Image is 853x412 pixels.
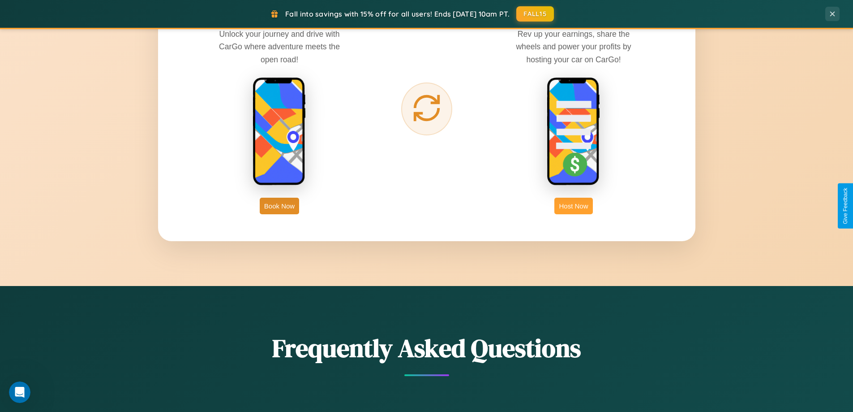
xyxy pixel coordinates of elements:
button: Book Now [260,198,299,214]
h2: Frequently Asked Questions [158,331,695,365]
p: Rev up your earnings, share the wheels and power your profits by hosting your car on CarGo! [506,28,641,65]
img: host phone [547,77,600,186]
button: Host Now [554,198,592,214]
div: Give Feedback [842,188,849,224]
iframe: Intercom live chat [9,382,30,403]
p: Unlock your journey and drive with CarGo where adventure meets the open road! [212,28,347,65]
img: rent phone [253,77,306,186]
button: FALL15 [516,6,554,22]
span: Fall into savings with 15% off for all users! Ends [DATE] 10am PT. [285,9,510,18]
